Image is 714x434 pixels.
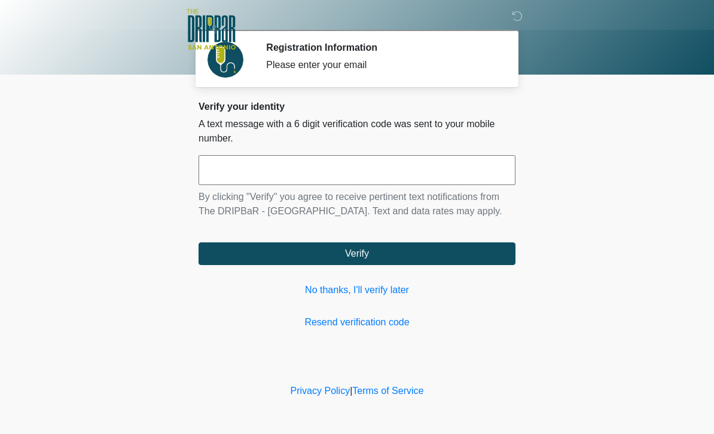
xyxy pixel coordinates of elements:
[199,242,515,265] button: Verify
[350,386,352,396] a: |
[199,117,515,146] p: A text message with a 6 digit verification code was sent to your mobile number.
[352,386,423,396] a: Terms of Service
[199,101,515,112] h2: Verify your identity
[208,42,243,78] img: Agent Avatar
[199,315,515,330] a: Resend verification code
[266,58,498,72] div: Please enter your email
[199,283,515,297] a: No thanks, I'll verify later
[199,190,515,218] p: By clicking "Verify" you agree to receive pertinent text notifications from The DRIPBaR - [GEOGRA...
[187,9,236,51] img: The DRIPBaR - San Antonio Fossil Creek Logo
[291,386,350,396] a: Privacy Policy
